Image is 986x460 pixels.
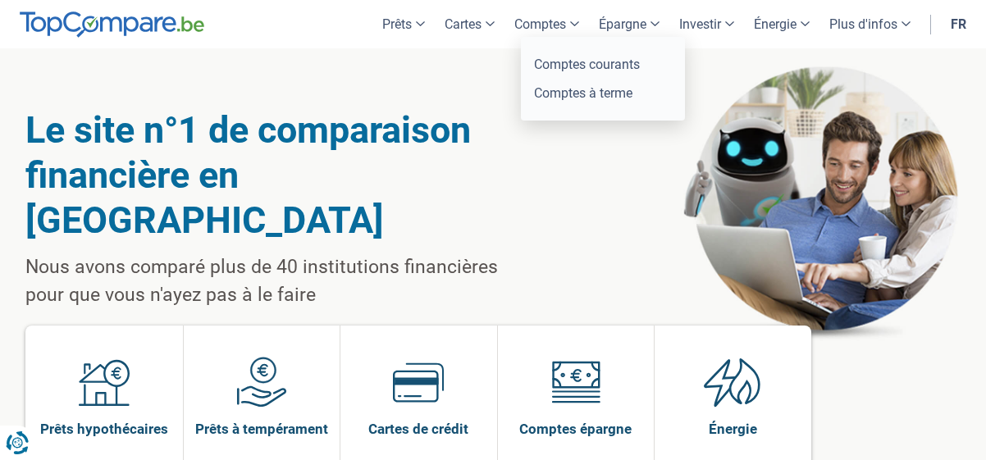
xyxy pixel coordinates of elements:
img: Comptes épargne [550,357,601,408]
a: Comptes à terme [527,79,678,107]
span: Prêts hypothécaires [40,420,168,438]
img: TopCompare [20,11,204,38]
h1: Le site n°1 de comparaison financière en [GEOGRAPHIC_DATA] [25,107,540,243]
span: Comptes épargne [519,420,632,438]
span: Énergie [709,420,757,438]
p: Nous avons comparé plus de 40 institutions financières pour que vous n'ayez pas à le faire [25,253,540,309]
img: Prêts hypothécaires [79,357,130,408]
span: Cartes de crédit [368,420,468,438]
span: Prêts à tempérament [195,420,328,438]
img: Prêts à tempérament [236,357,287,408]
img: Énergie [704,357,761,408]
a: Comptes courants [527,50,678,79]
img: Cartes de crédit [393,357,444,408]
